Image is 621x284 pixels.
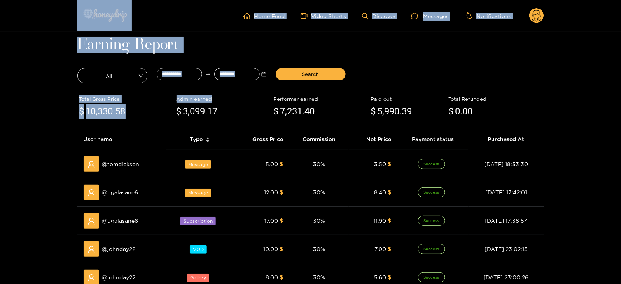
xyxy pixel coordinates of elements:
[464,12,514,20] button: Notifications
[264,189,278,195] span: 12.00
[205,106,218,117] span: .17
[79,104,84,119] span: $
[397,129,469,150] th: Payment status
[362,13,396,19] a: Discover
[206,139,210,144] span: caret-down
[185,160,211,169] span: Message
[190,135,203,144] span: Type
[243,12,254,19] span: home
[378,106,400,117] span: 5,990
[190,245,207,254] span: VOD
[77,129,167,150] th: User name
[102,188,138,197] span: @ ugalasane6
[177,104,182,119] span: $
[302,70,319,78] span: Search
[388,274,391,280] span: $
[374,218,386,223] span: 11.90
[313,274,325,280] span: 30 %
[418,216,445,226] span: Success
[418,159,445,169] span: Success
[77,40,544,50] h1: Earning Report
[102,245,136,253] span: @ johnday22
[264,218,278,223] span: 17.00
[313,246,325,252] span: 30 %
[243,12,285,19] a: Home Feed
[87,274,95,282] span: user
[102,216,138,225] span: @ ugalasane6
[313,189,325,195] span: 30 %
[313,161,325,167] span: 30 %
[280,218,283,223] span: $
[233,129,289,150] th: Gross Price
[400,106,412,117] span: .39
[303,106,315,117] span: .40
[87,217,95,225] span: user
[280,274,283,280] span: $
[79,95,173,103] div: Total Gross Price
[418,244,445,254] span: Success
[78,70,147,81] span: All
[485,189,527,195] span: [DATE] 17:42:01
[289,129,349,150] th: Commission
[280,246,283,252] span: $
[485,246,528,252] span: [DATE] 23:02:13
[274,95,367,103] div: Performer earned
[177,95,270,103] div: Admin earned
[274,104,279,119] span: $
[371,104,376,119] span: $
[371,95,445,103] div: Paid out
[484,274,529,280] span: [DATE] 23:00:26
[388,189,391,195] span: $
[276,68,346,80] button: Search
[102,160,140,168] span: @ tomdickson
[349,129,397,150] th: Net Price
[301,12,311,19] span: video-camera
[263,246,278,252] span: 10.00
[449,95,542,103] div: Total Refunded
[418,272,445,282] span: Success
[460,106,473,117] span: .00
[374,246,386,252] span: 7.00
[86,106,113,117] span: 10,330
[388,218,391,223] span: $
[206,136,210,140] span: caret-up
[187,274,209,282] span: Gallery
[301,12,346,19] a: Video Shorts
[374,274,386,280] span: 5.60
[411,12,449,21] div: Messages
[185,189,211,197] span: Message
[102,273,136,282] span: @ johnday22
[113,106,126,117] span: .58
[266,161,278,167] span: 5.00
[280,106,303,117] span: 7,231
[313,218,325,223] span: 30 %
[374,189,386,195] span: 8.40
[469,129,544,150] th: Purchased At
[87,246,95,253] span: user
[388,246,391,252] span: $
[183,106,205,117] span: 3,099
[280,161,283,167] span: $
[87,189,95,197] span: user
[280,189,283,195] span: $
[87,161,95,168] span: user
[485,218,528,223] span: [DATE] 17:38:54
[449,104,454,119] span: $
[205,71,211,77] span: to
[484,161,528,167] span: [DATE] 18:33:30
[374,161,386,167] span: 3.50
[180,217,216,225] span: Subscription
[455,106,460,117] span: 0
[205,71,211,77] span: swap-right
[266,274,278,280] span: 8.00
[418,187,445,197] span: Success
[388,161,391,167] span: $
